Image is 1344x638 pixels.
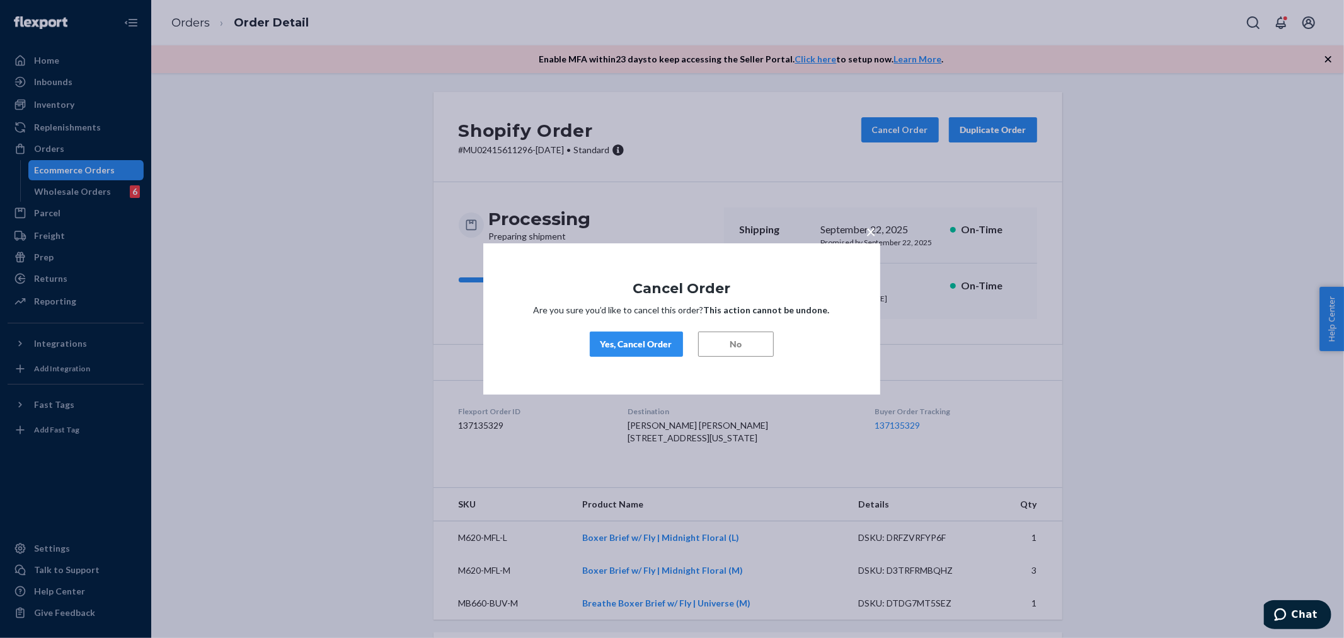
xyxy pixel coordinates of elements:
[521,304,842,316] p: Are you sure you’d like to cancel this order?
[590,332,683,357] button: Yes, Cancel Order
[600,338,672,351] div: Yes, Cancel Order
[866,221,876,242] span: ×
[698,332,774,357] button: No
[1264,600,1331,632] iframe: Opens a widget where you can chat to one of our agents
[704,304,830,315] strong: This action cannot be undone.
[521,281,842,296] h1: Cancel Order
